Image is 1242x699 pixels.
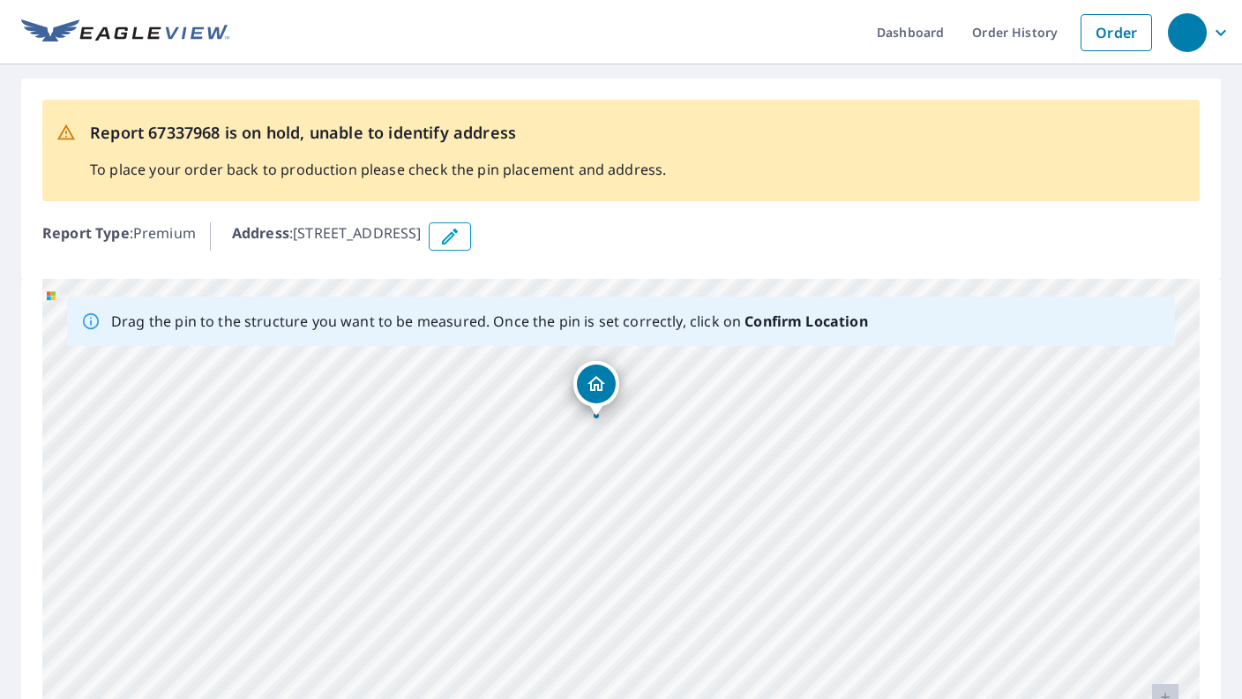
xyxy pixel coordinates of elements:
a: Order [1081,14,1152,51]
p: : [STREET_ADDRESS] [232,222,422,251]
b: Report Type [42,223,130,243]
img: EV Logo [21,19,229,46]
p: Drag the pin to the structure you want to be measured. Once the pin is set correctly, click on [111,311,868,332]
b: Confirm Location [744,312,867,331]
p: To place your order back to production please check the pin placement and address. [90,159,666,180]
b: Address [232,223,289,243]
p: : Premium [42,222,196,251]
div: Dropped pin, building 1, Residential property, 3304 Shasta Dam Blvd Shasta Lake, CA 96019 [573,361,619,416]
p: Report 67337968 is on hold, unable to identify address [90,121,666,145]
